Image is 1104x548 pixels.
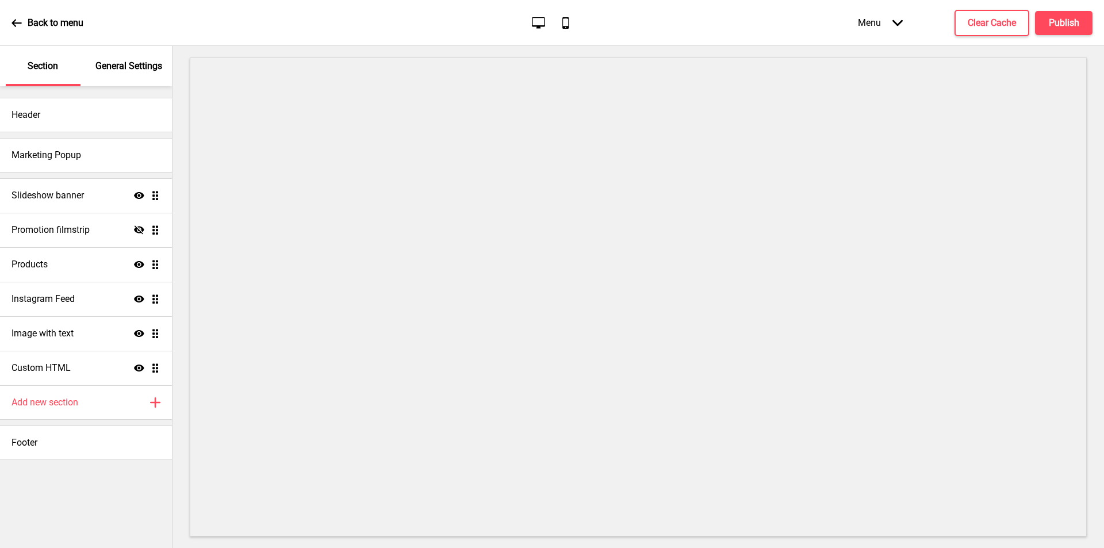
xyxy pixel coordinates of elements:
p: Back to menu [28,17,83,29]
h4: Slideshow banner [11,189,84,202]
h4: Instagram Feed [11,293,75,305]
p: General Settings [95,60,162,72]
button: Clear Cache [954,10,1029,36]
h4: Marketing Popup [11,149,81,162]
h4: Header [11,109,40,121]
h4: Products [11,258,48,271]
h4: Publish [1049,17,1079,29]
button: Publish [1035,11,1092,35]
h4: Add new section [11,396,78,409]
div: Menu [846,6,914,40]
h4: Custom HTML [11,362,71,374]
h4: Image with text [11,327,74,340]
h4: Promotion filmstrip [11,224,90,236]
a: Back to menu [11,7,83,39]
h4: Clear Cache [968,17,1016,29]
h4: Footer [11,436,37,449]
p: Section [28,60,58,72]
